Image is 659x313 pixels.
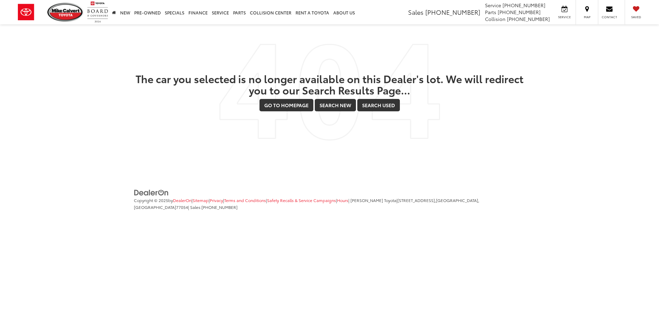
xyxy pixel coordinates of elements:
[498,9,541,15] span: [PHONE_NUMBER]
[436,197,479,203] span: [GEOGRAPHIC_DATA],
[209,197,223,203] span: |
[579,15,594,19] span: Map
[425,8,480,16] span: [PHONE_NUMBER]
[502,2,545,9] span: [PHONE_NUMBER]
[628,15,644,19] span: Saved
[193,197,209,203] a: Sitemap
[315,99,356,111] a: Search New
[357,99,400,111] a: Search Used
[210,197,223,203] a: Privacy
[485,9,496,15] span: Parts
[336,197,348,203] span: |
[408,8,424,16] span: Sales
[176,204,188,210] span: 77054
[485,15,506,22] span: Collision
[201,204,238,210] span: [PHONE_NUMBER]
[134,204,176,210] span: [GEOGRAPHIC_DATA]
[134,197,168,203] span: Copyright © 2025
[348,197,396,203] span: | [PERSON_NAME] Toyota
[134,189,169,197] img: DealerOn
[602,15,617,19] span: Contact
[259,99,313,111] a: Go to Homepage
[173,197,192,203] a: DealerOn Home Page
[266,197,336,203] span: |
[134,189,169,195] a: DealerOn
[47,3,84,22] img: Mike Calvert Toyota
[397,197,436,203] span: [STREET_ADDRESS],
[267,197,336,203] a: Safety Recalls & Service Campaigns, Opens in a new tab
[192,197,209,203] span: |
[557,15,572,19] span: Service
[507,15,550,22] span: [PHONE_NUMBER]
[223,197,266,203] span: |
[485,2,501,9] span: Service
[168,197,192,203] span: by
[188,204,238,210] span: | Sales:
[337,197,348,203] a: Hours
[224,197,266,203] a: Terms and Conditions
[134,73,525,96] h2: The car you selected is no longer available on this Dealer's lot. We will redirect you to our Sea...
